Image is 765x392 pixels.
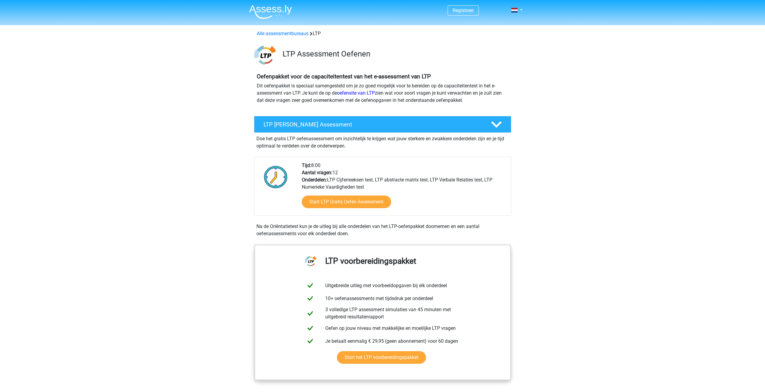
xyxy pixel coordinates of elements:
a: oefensite van LTP [337,90,375,96]
a: Registreer [453,8,474,13]
div: Doe het gratis LTP oefenassessment om inzichtelijk te krijgen wat jouw sterkere en zwakkere onder... [254,133,511,150]
div: LTP [254,30,511,37]
img: Assessly [249,5,292,19]
b: Tijd: [302,163,311,168]
div: 8:00 12 LTP Cijferreeksen test, LTP abstracte matrix test, LTP Verbale Relaties test, LTP Numerie... [297,162,511,215]
a: Start het LTP voorbereidingspakket [337,351,426,364]
img: Klok [261,162,291,192]
a: Start LTP Gratis Oefen Assessment [302,196,391,208]
b: Aantal vragen: [302,170,332,175]
img: ltp.png [254,44,276,66]
p: Dit oefenpakket is speciaal samengesteld om je zo goed mogelijk voor te bereiden op de capaciteit... [257,82,509,104]
h4: LTP [PERSON_NAME] Assessment [264,121,481,128]
b: Oefenpakket voor de capaciteitentest van het e-assessment van LTP [257,73,431,80]
b: Onderdelen: [302,177,327,183]
a: Alle assessmentbureaus [257,31,308,36]
a: LTP [PERSON_NAME] Assessment [252,116,514,133]
div: Na de Oriëntatietest kun je de uitleg bij alle onderdelen van het LTP-oefenpakket doornemen en ee... [254,223,511,237]
h3: LTP Assessment Oefenen [283,49,506,59]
